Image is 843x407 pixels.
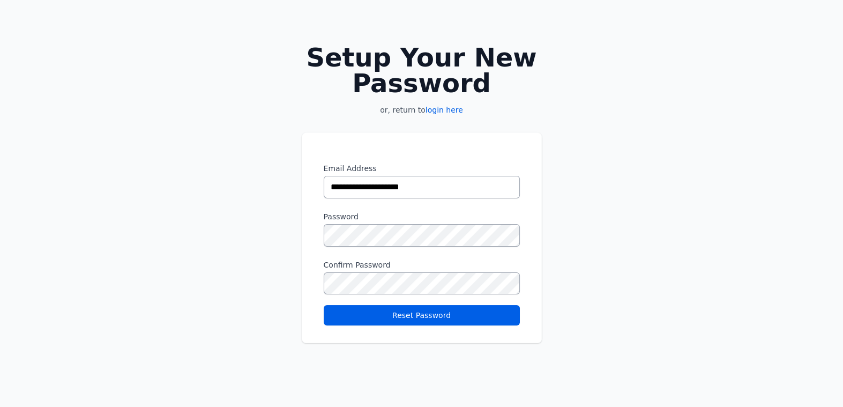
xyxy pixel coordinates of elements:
[324,163,520,174] label: Email Address
[426,106,463,114] a: login here
[302,45,542,96] h2: Setup Your New Password
[324,211,520,222] label: Password
[324,260,520,270] label: Confirm Password
[302,105,542,115] p: or, return to
[324,305,520,325] button: Reset Password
